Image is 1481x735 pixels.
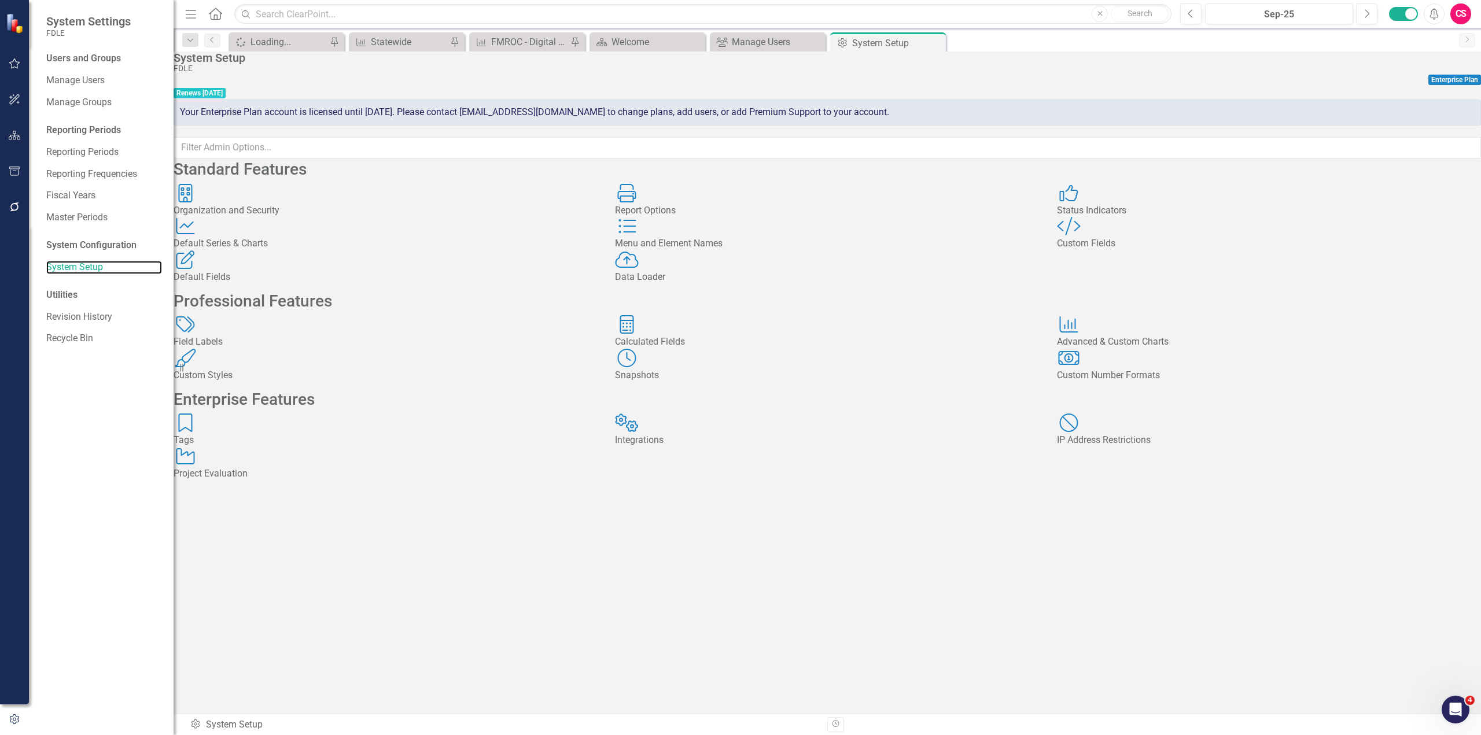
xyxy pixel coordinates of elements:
span: System Settings [46,14,131,28]
div: Tags [174,434,598,447]
div: Report Options [615,204,1039,217]
div: Custom Styles [174,369,598,382]
a: Loading... [231,35,327,49]
div: Integrations [615,434,1039,447]
a: System Setup [46,261,162,274]
a: Revision History [46,311,162,324]
div: System Setup [852,36,943,50]
div: Advanced & Custom Charts [1057,335,1481,349]
div: IP Address Restrictions [1057,434,1481,447]
div: Statewide [371,35,447,49]
div: System Setup [174,51,1475,64]
a: Fiscal Years [46,189,162,202]
a: Manage Groups [46,96,162,109]
button: Search [1111,6,1169,22]
div: Project Evaluation [174,467,598,481]
small: FDLE [46,28,131,38]
div: Loading... [250,35,327,49]
div: System Configuration [46,239,162,252]
div: Users and Groups [46,52,162,65]
h2: Enterprise Features [174,391,1481,409]
div: Custom Fields [1057,237,1481,250]
span: Enterprise Plan [1428,75,1481,85]
div: Menu and Element Names [615,237,1039,250]
span: Search [1128,9,1152,18]
div: Utilities [46,289,162,302]
div: System Setup [190,718,819,732]
h2: Standard Features [174,161,1481,179]
div: Your Enterprise Plan account is licensed until [DATE]. Please contact [EMAIL_ADDRESS][DOMAIN_NAME... [174,99,1481,125]
a: Reporting Frequencies [46,168,162,181]
div: Snapshots [615,369,1039,382]
div: Organization and Security [174,204,598,217]
img: ClearPoint Strategy [6,13,26,33]
div: Default Series & Charts [174,237,598,250]
input: Search ClearPoint... [234,4,1171,24]
div: FMROC - Digital Forensics [491,35,568,49]
div: FDLE [174,64,1475,73]
div: Sep-25 [1209,8,1349,21]
a: Recycle Bin [46,332,162,345]
span: Renews [DATE] [174,88,226,98]
div: Calculated Fields [615,335,1039,349]
div: Custom Number Formats [1057,369,1481,382]
span: 4 [1465,696,1475,705]
a: Welcome [592,35,702,49]
a: Manage Users [713,35,823,49]
div: Status Indicators [1057,204,1481,217]
div: Welcome [611,35,702,49]
h2: Professional Features [174,293,1481,311]
button: Sep-25 [1205,3,1353,24]
div: Manage Users [732,35,823,49]
a: Master Periods [46,211,162,224]
button: CS [1450,3,1471,24]
div: Data Loader [615,271,1039,284]
iframe: Intercom live chat [1442,696,1469,723]
a: Reporting Periods [46,146,162,159]
a: FMROC - Digital Forensics [472,35,568,49]
div: Reporting Periods [46,124,162,137]
div: Default Fields [174,271,598,284]
input: Filter Admin Options... [174,137,1481,158]
div: Field Labels [174,335,598,349]
a: Manage Users [46,74,162,87]
a: Statewide [352,35,447,49]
